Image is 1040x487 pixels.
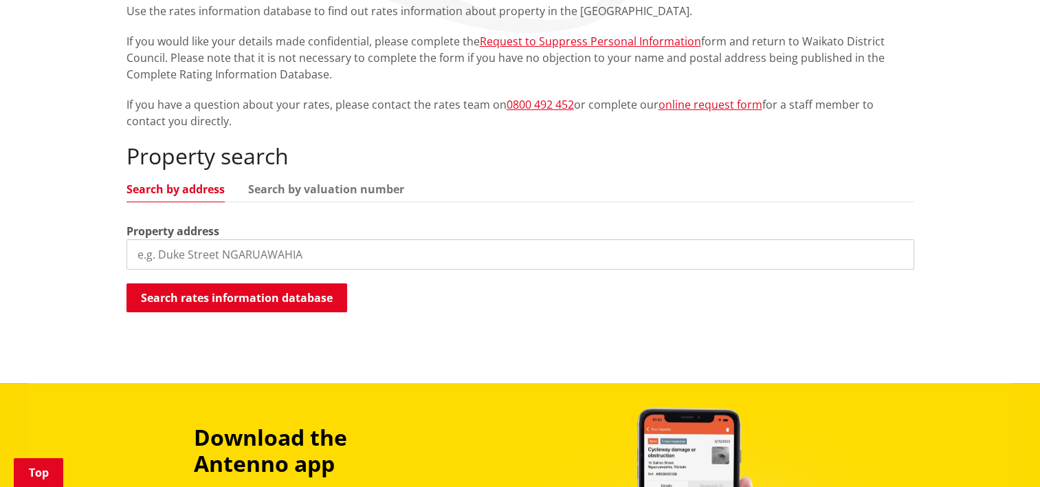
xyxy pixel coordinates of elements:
label: Property address [126,223,219,239]
p: If you have a question about your rates, please contact the rates team on or complete our for a s... [126,96,914,129]
h2: Property search [126,143,914,169]
button: Search rates information database [126,283,347,312]
a: Top [14,458,63,487]
a: Search by address [126,184,225,195]
a: 0800 492 452 [507,97,574,112]
p: Use the rates information database to find out rates information about property in the [GEOGRAPHI... [126,3,914,19]
a: Search by valuation number [248,184,404,195]
a: online request form [659,97,762,112]
h3: Download the Antenno app [194,424,443,477]
p: If you would like your details made confidential, please complete the form and return to Waikato ... [126,33,914,83]
a: Request to Suppress Personal Information [480,34,701,49]
input: e.g. Duke Street NGARUAWAHIA [126,239,914,270]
